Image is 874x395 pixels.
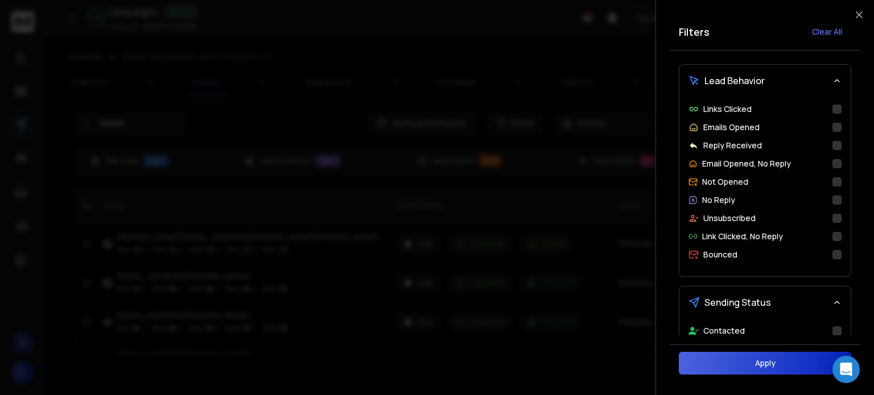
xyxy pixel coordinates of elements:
[703,249,737,260] p: Bounced
[702,231,783,242] p: Link Clicked, No Reply
[679,65,851,97] button: Lead Behavior
[679,24,710,40] h2: Filters
[703,213,756,224] p: Unsubscribed
[704,296,771,309] span: Sending Status
[679,352,851,375] button: Apply
[704,74,765,88] span: Lead Behavior
[702,176,748,188] p: Not Opened
[803,20,851,43] button: Clear All
[703,103,752,115] p: Links Clicked
[679,97,851,276] div: Lead Behavior
[703,140,762,151] p: Reply Received
[832,356,860,383] div: Open Intercom Messenger
[702,158,791,169] p: Email Opened, No Reply
[703,325,745,336] p: Contacted
[679,286,851,318] button: Sending Status
[703,122,760,133] p: Emails Opened
[702,194,735,206] p: No Reply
